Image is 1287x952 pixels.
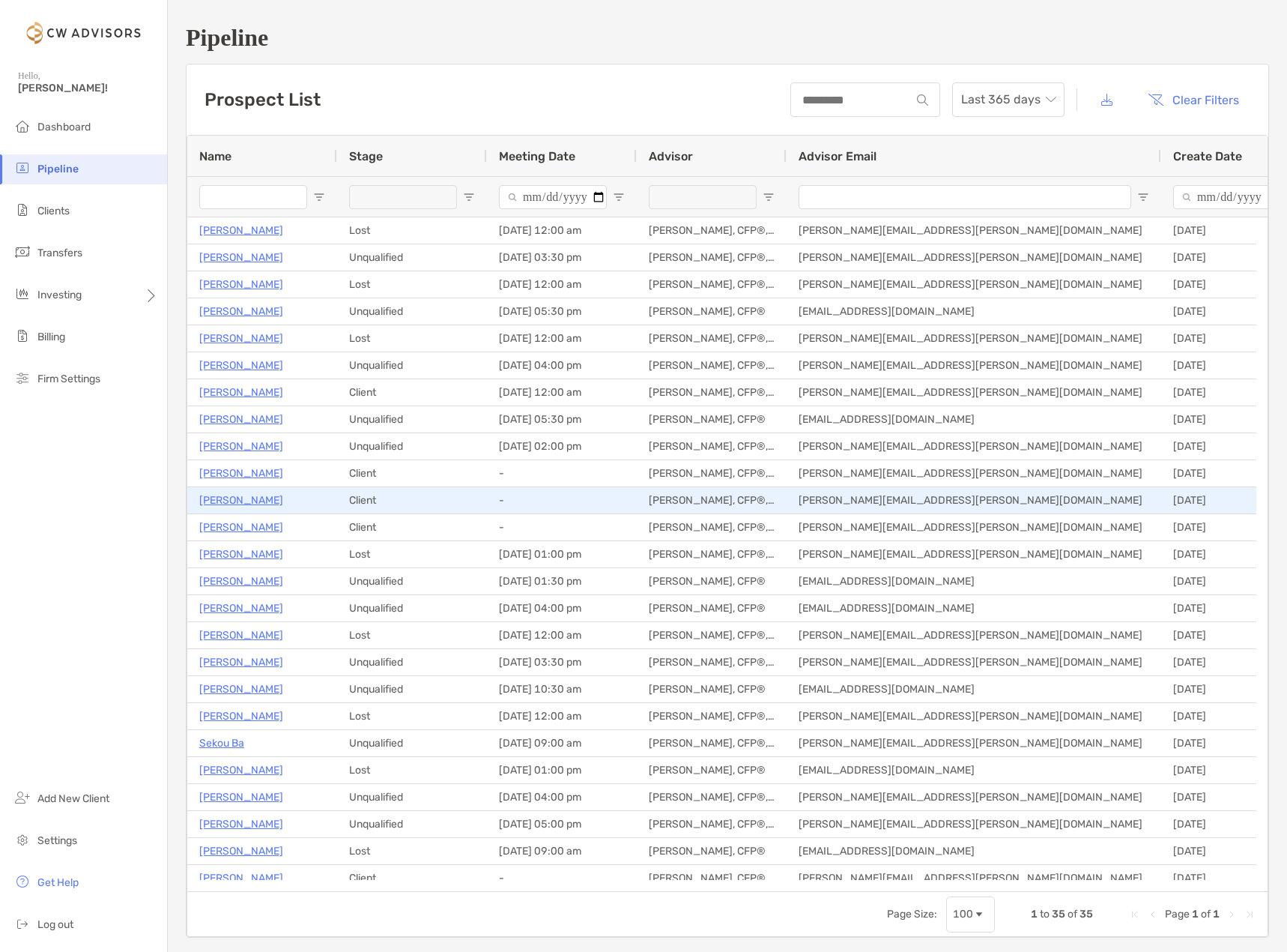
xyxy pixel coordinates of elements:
div: - [487,514,637,540]
div: [PERSON_NAME], CFP® [637,676,787,702]
div: - [487,487,637,513]
div: [PERSON_NAME], CFP®, CIMA®, ChFC® [637,730,787,756]
p: [PERSON_NAME] [199,356,283,375]
div: [DATE] 12:00 am [487,703,637,729]
p: [PERSON_NAME] [199,248,283,267]
div: [PERSON_NAME][EMAIL_ADDRESS][PERSON_NAME][DOMAIN_NAME] [787,811,1161,837]
a: [PERSON_NAME] [199,491,283,510]
div: [PERSON_NAME], CFP®, CIMA®, ChFC® [637,703,787,729]
div: Next Page [1226,909,1238,921]
div: [PERSON_NAME][EMAIL_ADDRESS][PERSON_NAME][DOMAIN_NAME] [787,649,1161,675]
span: of [1068,908,1077,921]
div: [PERSON_NAME][EMAIL_ADDRESS][PERSON_NAME][DOMAIN_NAME] [787,541,1161,567]
a: [PERSON_NAME] [199,815,283,834]
span: Transfers [37,247,82,259]
button: Open Filter Menu [1137,191,1149,203]
button: Open Filter Menu [763,191,775,203]
div: [PERSON_NAME][EMAIL_ADDRESS][PERSON_NAME][DOMAIN_NAME] [787,730,1161,756]
div: [PERSON_NAME], CFP®, CIMA®, ChFC® [637,325,787,352]
span: Advisor [649,149,693,163]
a: [PERSON_NAME] [199,518,283,537]
div: [DATE] 01:00 pm [487,757,637,783]
img: get-help icon [13,873,31,891]
span: Advisor Email [799,149,876,163]
img: input icon [917,94,928,106]
div: 100 [953,908,973,921]
div: [PERSON_NAME], CFP® [637,298,787,325]
div: Lost [337,325,487,352]
div: [DATE] 05:30 pm [487,406,637,433]
div: [PERSON_NAME][EMAIL_ADDRESS][PERSON_NAME][DOMAIN_NAME] [787,784,1161,810]
p: [PERSON_NAME] [199,572,283,591]
div: Unqualified [337,406,487,433]
div: [PERSON_NAME], CFP®, CIMA®, ChFC® [637,217,787,244]
img: transfers icon [13,243,31,261]
a: [PERSON_NAME] [199,383,283,402]
p: [PERSON_NAME] [199,680,283,699]
span: 1 [1031,908,1038,921]
div: [DATE] 04:00 pm [487,595,637,621]
a: [PERSON_NAME] [199,599,283,618]
div: [PERSON_NAME][EMAIL_ADDRESS][PERSON_NAME][DOMAIN_NAME] [787,217,1161,244]
p: [PERSON_NAME] [199,761,283,780]
span: 35 [1079,908,1093,921]
div: Client [337,487,487,513]
h1: Pipeline [186,24,1269,52]
p: [PERSON_NAME] [199,437,283,456]
div: [PERSON_NAME], CFP®, CIMA®, ChFC® [637,460,787,486]
div: [PERSON_NAME], CFP®, CIMA®, ChFC® [637,271,787,298]
div: - [487,865,637,891]
div: [PERSON_NAME][EMAIL_ADDRESS][PERSON_NAME][DOMAIN_NAME] [787,271,1161,298]
span: Dashboard [37,121,91,133]
div: [PERSON_NAME], CFP®, CIMA®, ChFC® [637,433,787,460]
span: Name [199,149,231,163]
div: [DATE] 03:30 pm [487,649,637,675]
div: Lost [337,217,487,244]
span: to [1040,908,1050,921]
span: Add New Client [37,792,109,805]
div: Unqualified [337,298,487,325]
div: Client [337,865,487,891]
img: pipeline icon [13,159,31,177]
div: - [487,460,637,486]
div: [EMAIL_ADDRESS][DOMAIN_NAME] [787,838,1161,864]
div: [PERSON_NAME], CFP®, CIMA®, ChFC® [637,811,787,837]
img: add_new_client icon [13,789,31,807]
div: First Page [1129,909,1141,921]
div: [PERSON_NAME], CFP®, CIMA®, ChFC® [637,514,787,540]
div: Lost [337,622,487,648]
p: [PERSON_NAME] [199,626,283,645]
a: [PERSON_NAME] [199,221,283,240]
div: Lost [337,838,487,864]
a: [PERSON_NAME] [199,302,283,321]
div: Page Size: [887,908,937,921]
span: Pipeline [37,163,79,175]
div: Client [337,460,487,486]
span: Log out [37,918,73,931]
div: [DATE] 09:00 am [487,838,637,864]
div: [PERSON_NAME], CFP®, CIMA®, ChFC® [637,379,787,406]
div: [DATE] 12:00 am [487,379,637,406]
input: Create Date Filter Input [1173,185,1281,209]
button: Open Filter Menu [613,191,625,203]
div: [DATE] 05:00 pm [487,811,637,837]
span: of [1201,908,1211,921]
div: [PERSON_NAME], CFP®, CIMA®, ChFC® [637,865,787,891]
div: Unqualified [337,595,487,621]
div: [PERSON_NAME][EMAIL_ADDRESS][PERSON_NAME][DOMAIN_NAME] [787,487,1161,513]
div: [EMAIL_ADDRESS][DOMAIN_NAME] [787,406,1161,433]
span: 1 [1213,908,1220,921]
div: Page Size [946,897,995,933]
h3: Prospect List [205,89,321,110]
div: [EMAIL_ADDRESS][DOMAIN_NAME] [787,676,1161,702]
div: [PERSON_NAME], CFP® [637,838,787,864]
div: [EMAIL_ADDRESS][DOMAIN_NAME] [787,595,1161,621]
div: [PERSON_NAME][EMAIL_ADDRESS][PERSON_NAME][DOMAIN_NAME] [787,460,1161,486]
img: settings icon [13,831,31,849]
div: [DATE] 04:00 pm [487,784,637,810]
div: Client [337,514,487,540]
div: [DATE] 12:00 am [487,217,637,244]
